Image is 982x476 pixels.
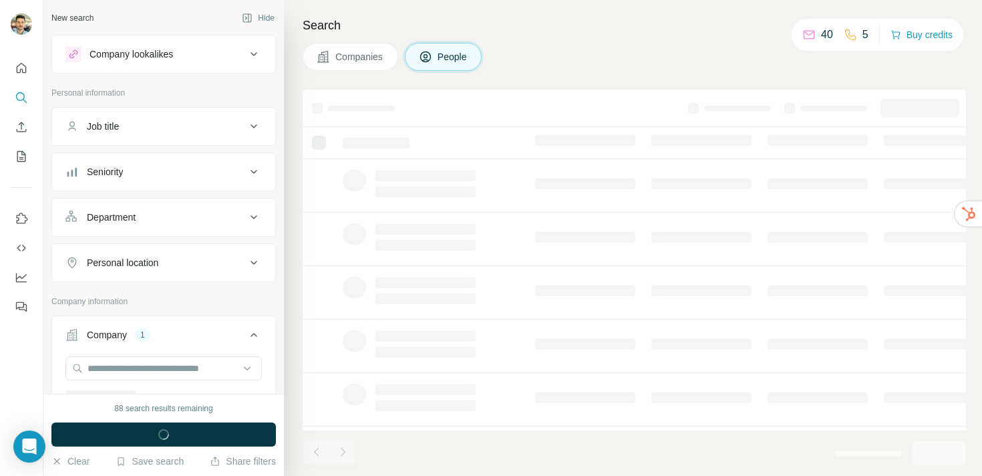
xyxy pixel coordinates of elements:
[303,16,966,35] h4: Search
[51,87,276,99] p: Personal information
[135,329,150,341] div: 1
[87,120,119,133] div: Job title
[114,402,212,414] div: 88 search results remaining
[52,156,275,188] button: Seniority
[13,431,45,463] div: Open Intercom Messenger
[438,50,468,64] span: People
[52,201,275,233] button: Department
[69,392,118,404] span: Expleo Group
[821,27,833,43] p: 40
[51,455,90,468] button: Clear
[116,455,184,468] button: Save search
[862,27,868,43] p: 5
[87,165,123,178] div: Seniority
[52,319,275,356] button: Company1
[11,86,32,110] button: Search
[52,38,275,70] button: Company lookalikes
[11,56,32,80] button: Quick start
[87,328,127,342] div: Company
[51,295,276,308] p: Company information
[11,207,32,231] button: Use Surfe on LinkedIn
[890,25,953,44] button: Buy credits
[11,236,32,260] button: Use Surfe API
[11,144,32,168] button: My lists
[210,455,276,468] button: Share filters
[11,295,32,319] button: Feedback
[11,13,32,35] img: Avatar
[87,256,158,269] div: Personal location
[90,47,173,61] div: Company lookalikes
[52,247,275,279] button: Personal location
[11,115,32,139] button: Enrich CSV
[51,12,94,24] div: New search
[87,211,136,224] div: Department
[11,265,32,289] button: Dashboard
[232,8,284,28] button: Hide
[335,50,384,64] span: Companies
[52,110,275,142] button: Job title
